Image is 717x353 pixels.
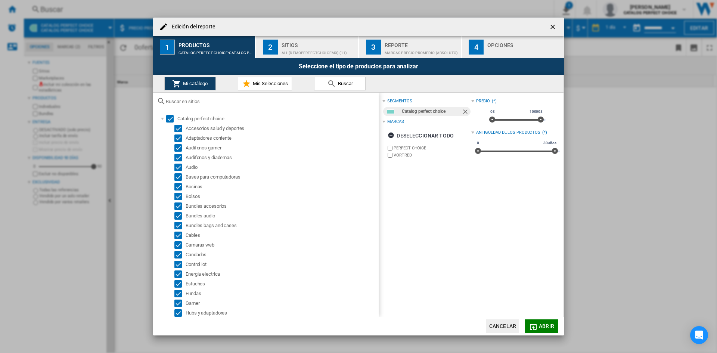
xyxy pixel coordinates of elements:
[385,39,458,47] div: Reporte
[174,280,186,288] md-checkbox: Select
[462,108,471,117] ng-md-icon: Quitar
[186,232,378,239] div: Cables
[153,36,256,58] button: 1 Productos CATALOG PERFECT CHOICE:Catalog perfect choice
[153,58,564,75] div: Seleccione el tipo de productos para analizar
[469,40,484,55] div: 4
[174,164,186,171] md-checkbox: Select
[174,173,186,181] md-checkbox: Select
[174,212,186,220] md-checkbox: Select
[282,39,355,47] div: Sitios
[542,140,558,146] span: 30 años
[238,77,292,90] button: Mis Selecciones
[690,326,708,344] div: Open Intercom Messenger
[263,40,278,55] div: 2
[174,183,186,191] md-checkbox: Select
[387,98,412,104] div: segmentos
[546,19,561,34] button: getI18NText('BUTTONS.CLOSE_DIALOG')
[186,222,378,229] div: Bundles bags and cases
[174,251,186,258] md-checkbox: Select
[174,241,186,249] md-checkbox: Select
[462,36,564,58] button: 4 Opciones
[186,309,378,317] div: Hubs y adaptadores
[487,39,561,47] div: Opciones
[402,107,461,116] div: Catalog perfect choice
[186,193,378,200] div: Bolsos
[186,212,378,220] div: Bundles audio
[314,77,366,90] button: Buscar
[282,47,355,55] div: ALL (demoperfectchoicemx) (11)
[476,98,490,104] div: Precio
[539,323,554,329] span: Abrir
[256,36,359,58] button: 2 Sitios ALL (demoperfectchoicemx) (11)
[388,146,392,151] input: brand.name
[385,129,456,142] button: Deseleccionar todo
[186,241,378,249] div: Camaras web
[359,36,462,58] button: 3 Reporte Marcas Precio promedio (absoluto)
[336,81,353,86] span: Buscar
[186,183,378,191] div: Bocinas
[181,81,208,86] span: Mi catálogo
[174,300,186,307] md-checkbox: Select
[186,125,378,132] div: Accesorios salud y deportes
[489,109,496,115] span: 0$
[549,23,558,32] ng-md-icon: getI18NText('BUTTONS.CLOSE_DIALOG')
[174,222,186,229] md-checkbox: Select
[174,232,186,239] md-checkbox: Select
[166,99,375,104] input: Buscar en sitios
[186,154,378,161] div: Audifonos y diademas
[186,270,378,278] div: Energia electrica
[486,319,519,333] button: Cancelar
[164,77,216,90] button: Mi catálogo
[160,40,175,55] div: 1
[186,251,378,258] div: Candados
[177,115,378,123] div: Catalog perfect choice
[385,47,458,55] div: Marcas Precio promedio (absoluto)
[174,309,186,317] md-checkbox: Select
[186,300,378,307] div: Gamer
[186,261,378,268] div: Control iot
[174,125,186,132] md-checkbox: Select
[174,261,186,268] md-checkbox: Select
[387,119,404,125] div: Marcas
[168,23,215,31] h4: Edición del reporte
[179,47,252,55] div: CATALOG PERFECT CHOICE:Catalog perfect choice
[174,270,186,278] md-checkbox: Select
[166,115,177,123] md-checkbox: Select
[174,134,186,142] md-checkbox: Select
[186,202,378,210] div: Bundles accesorios
[174,290,186,297] md-checkbox: Select
[528,109,544,115] span: 10000$
[394,145,471,151] label: PERFECT CHOICE
[174,193,186,200] md-checkbox: Select
[388,129,454,142] div: Deseleccionar todo
[174,144,186,152] md-checkbox: Select
[179,39,252,47] div: Productos
[174,202,186,210] md-checkbox: Select
[476,140,480,146] span: 0
[174,154,186,161] md-checkbox: Select
[186,144,378,152] div: Audifonos gamer
[251,81,288,86] span: Mis Selecciones
[186,280,378,288] div: Estuches
[476,130,540,136] div: Antigüedad de los productos
[366,40,381,55] div: 3
[388,153,392,158] input: brand.name
[186,290,378,297] div: Fundas
[525,319,558,333] button: Abrir
[186,173,378,181] div: Bases para computadoras
[186,134,378,142] div: Adaptadores corriente
[186,164,378,171] div: Audio
[394,152,471,158] label: VORTRED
